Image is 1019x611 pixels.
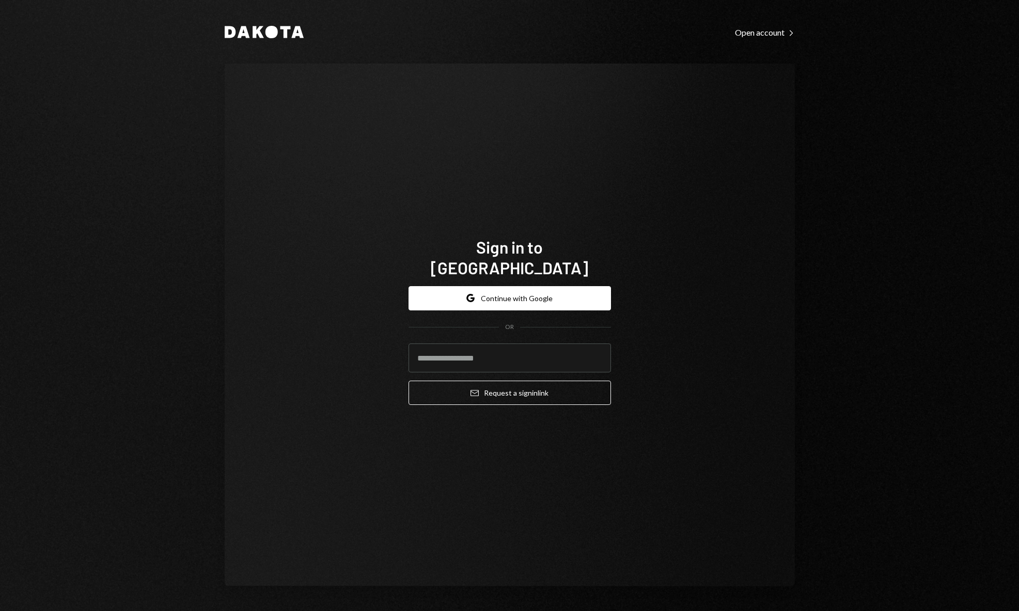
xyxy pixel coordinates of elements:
[735,27,795,38] div: Open account
[409,237,611,278] h1: Sign in to [GEOGRAPHIC_DATA]
[735,26,795,38] a: Open account
[409,286,611,310] button: Continue with Google
[409,381,611,405] button: Request a signinlink
[505,323,514,332] div: OR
